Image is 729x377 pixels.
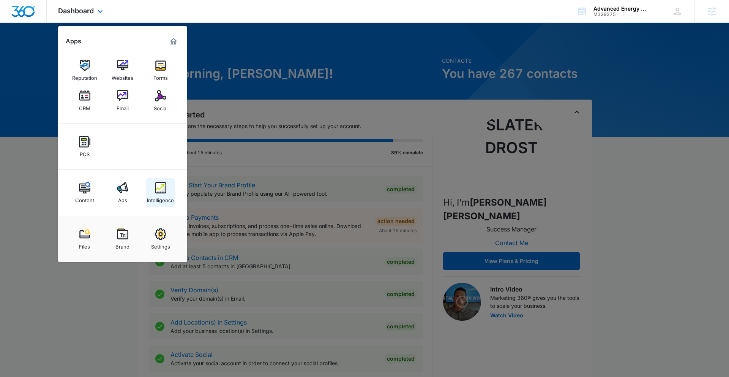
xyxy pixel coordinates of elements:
span: Dashboard [58,7,94,15]
a: Social [146,86,175,115]
div: POS [80,147,90,157]
div: Files [79,240,90,250]
a: Forms [146,56,175,85]
img: tab_domain_overview_orange.svg [21,44,27,50]
div: Keywords by Traffic [84,45,128,50]
a: Brand [108,225,137,253]
a: Intelligence [146,178,175,207]
div: Domain: [DOMAIN_NAME] [20,20,84,26]
img: logo_orange.svg [12,12,18,18]
div: Websites [112,71,133,81]
div: Domain Overview [29,45,68,50]
a: POS [70,132,99,161]
a: Websites [108,56,137,85]
a: CRM [70,86,99,115]
a: Settings [146,225,175,253]
img: tab_keywords_by_traffic_grey.svg [76,44,82,50]
a: Content [70,178,99,207]
div: Forms [153,71,168,81]
a: Email [108,86,137,115]
div: account id [593,12,649,17]
div: Social [154,101,167,111]
img: website_grey.svg [12,20,18,26]
a: Reputation [70,56,99,85]
h2: Apps [66,38,81,45]
div: Email [117,101,129,111]
a: Files [70,225,99,253]
a: Marketing 360® Dashboard [167,35,180,48]
div: Reputation [72,71,97,81]
div: Intelligence [147,193,174,203]
div: v 4.0.25 [21,12,37,18]
div: Settings [151,240,170,250]
div: Ads [118,193,127,203]
div: account name [593,6,649,12]
div: Brand [115,240,129,250]
div: CRM [79,101,90,111]
div: Content [75,193,94,203]
a: Ads [108,178,137,207]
